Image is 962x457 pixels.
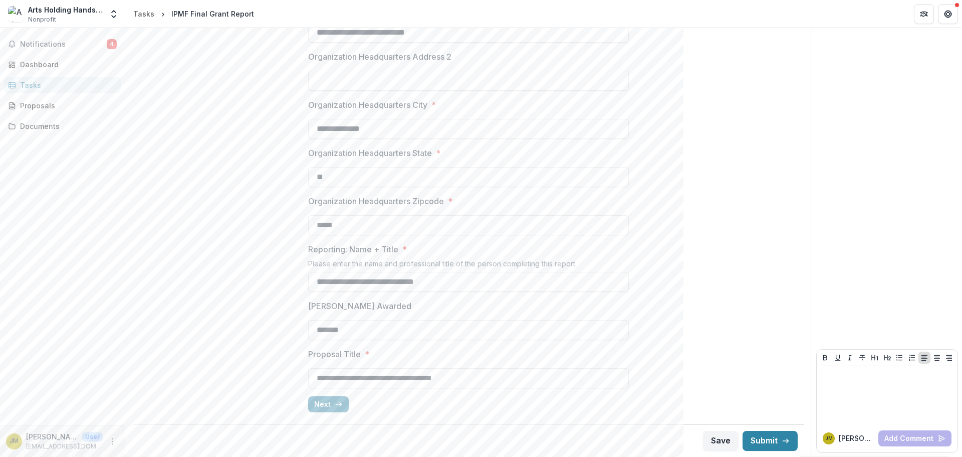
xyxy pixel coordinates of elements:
[918,352,930,364] button: Align Left
[26,431,78,442] p: [PERSON_NAME]
[856,352,868,364] button: Strike
[819,352,831,364] button: Bold
[308,348,361,360] p: Proposal Title
[906,352,918,364] button: Ordered List
[869,352,881,364] button: Heading 1
[20,80,113,90] div: Tasks
[133,9,154,19] div: Tasks
[825,436,833,441] div: Jan Michener
[931,352,943,364] button: Align Center
[308,99,427,111] p: Organization Headquarters City
[703,431,739,451] button: Save
[28,5,103,15] div: Arts Holding Hands and Hearts (AHHAH)
[893,352,905,364] button: Bullet List
[308,243,398,255] p: Reporting: Name + Title
[4,97,121,114] a: Proposals
[938,4,958,24] button: Get Help
[878,430,951,446] button: Add Comment
[839,433,874,443] p: [PERSON_NAME]
[107,39,117,49] span: 4
[832,352,844,364] button: Underline
[914,4,934,24] button: Partners
[8,6,24,22] img: Arts Holding Hands and Hearts (AHHAH)
[28,15,56,24] span: Nonprofit
[82,432,103,441] p: User
[308,396,349,412] button: Next
[844,352,856,364] button: Italicize
[881,352,893,364] button: Heading 2
[129,7,258,21] nav: breadcrumb
[20,40,107,49] span: Notifications
[129,7,158,21] a: Tasks
[308,259,629,272] div: Please enter the name and professional title of the person completing this report.
[107,435,119,447] button: More
[308,195,444,207] p: Organization Headquarters Zipcode
[4,36,121,52] button: Notifications4
[4,56,121,73] a: Dashboard
[20,121,113,131] div: Documents
[308,300,411,312] p: [PERSON_NAME] Awarded
[107,4,121,24] button: Open entity switcher
[26,442,103,451] p: [EMAIL_ADDRESS][DOMAIN_NAME]
[4,118,121,134] a: Documents
[10,438,19,444] div: Jan Michener
[20,59,113,70] div: Dashboard
[20,100,113,111] div: Proposals
[943,352,955,364] button: Align Right
[308,51,451,63] p: Organization Headquarters Address 2
[308,147,432,159] p: Organization Headquarters State
[743,431,798,451] button: Submit
[171,9,254,19] div: IPMF Final Grant Report
[4,77,121,93] a: Tasks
